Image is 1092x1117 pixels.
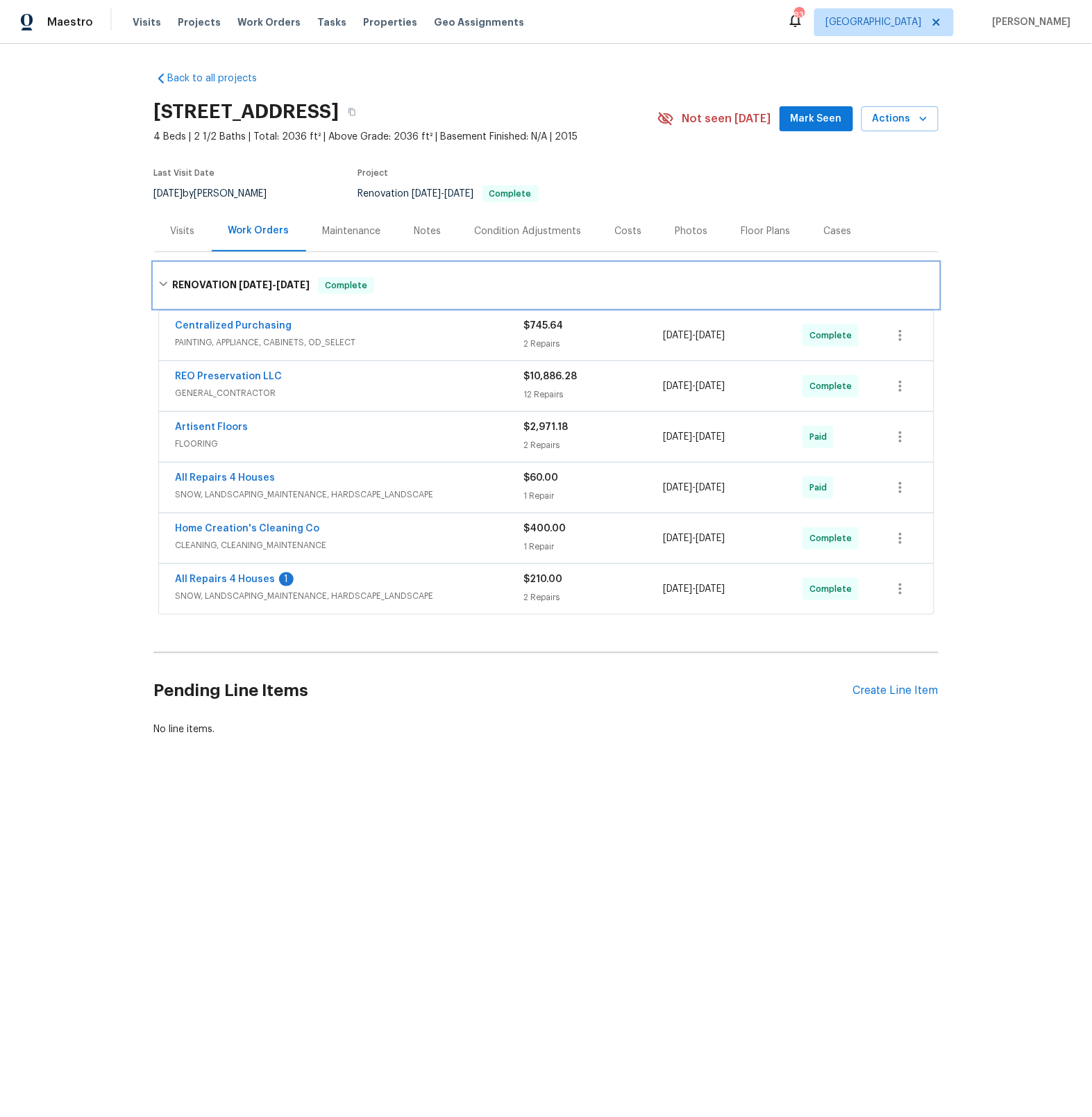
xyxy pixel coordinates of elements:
[663,381,692,391] span: [DATE]
[524,372,578,381] span: $10,886.28
[154,72,287,85] a: Back to all projects
[663,331,692,340] span: [DATE]
[809,531,857,545] span: Complete
[809,329,857,342] span: Complete
[279,572,294,586] div: 1
[524,574,563,584] span: $210.00
[853,684,939,697] div: Create Line Item
[741,224,791,238] div: Floor Plans
[663,432,692,442] span: [DATE]
[663,582,725,596] span: -
[412,189,442,199] span: [DATE]
[363,15,417,29] span: Properties
[154,263,939,308] div: RENOVATION [DATE]-[DATE]Complete
[663,430,725,444] span: -
[791,110,842,128] span: Mark Seen
[696,533,725,543] span: [DATE]
[824,224,852,238] div: Cases
[524,590,664,604] div: 2 Repairs
[524,388,664,402] div: 12 Repairs
[239,280,310,290] span: -
[682,112,771,126] span: Not seen [DATE]
[176,386,524,400] span: GENERAL_CONTRACTOR
[696,331,725,340] span: [DATE]
[176,437,524,451] span: FLOORING
[615,224,642,238] div: Costs
[675,224,708,238] div: Photos
[176,336,524,349] span: PAINTING, APPLIANCE, CABINETS, OD_SELECT
[154,169,215,177] span: Last Visit Date
[176,589,524,603] span: SNOW, LANDSCAPING_MAINTENANCE, HARDSCAPE_LANDSCAPE
[475,224,582,238] div: Condition Adjustments
[862,106,939,132] button: Actions
[484,190,537,198] span: Complete
[176,574,276,584] a: All Repairs 4 Houses
[133,15,161,29] span: Visits
[154,185,284,202] div: by [PERSON_NAME]
[154,659,853,723] h2: Pending Line Items
[176,372,283,381] a: REO Preservation LLC
[154,130,657,144] span: 4 Beds | 2 1/2 Baths | Total: 2036 ft² | Above Grade: 2036 ft² | Basement Finished: N/A | 2015
[323,224,381,238] div: Maintenance
[809,379,857,393] span: Complete
[524,422,569,432] span: $2,971.18
[176,473,276,483] a: All Repairs 4 Houses
[524,438,664,452] div: 2 Repairs
[228,224,289,238] div: Work Orders
[524,337,664,351] div: 2 Repairs
[524,489,664,503] div: 1 Repair
[47,15,93,29] span: Maestro
[358,169,389,177] span: Project
[176,321,292,331] a: Centralized Purchasing
[696,432,725,442] span: [DATE]
[239,280,272,290] span: [DATE]
[445,189,474,199] span: [DATE]
[987,15,1071,29] span: [PERSON_NAME]
[696,483,725,493] span: [DATE]
[154,723,939,737] div: No line items.
[809,582,857,596] span: Complete
[358,189,539,199] span: Renovation
[412,189,474,199] span: -
[319,279,373,292] span: Complete
[176,538,524,552] span: CLEANING, CLEANING_MAINTENANCE
[176,524,320,533] a: Home Creation's Cleaning Co
[524,524,566,533] span: $400.00
[663,533,692,543] span: [DATE]
[663,481,725,495] span: -
[780,106,853,132] button: Mark Seen
[873,110,927,128] span: Actions
[524,321,564,331] span: $745.64
[663,483,692,493] span: [DATE]
[276,280,310,290] span: [DATE]
[696,584,725,594] span: [DATE]
[339,99,364,124] button: Copy Address
[663,531,725,545] span: -
[171,224,195,238] div: Visits
[809,481,832,495] span: Paid
[178,15,221,29] span: Projects
[154,189,183,199] span: [DATE]
[524,473,559,483] span: $60.00
[826,15,922,29] span: [GEOGRAPHIC_DATA]
[663,584,692,594] span: [DATE]
[237,15,301,29] span: Work Orders
[154,105,339,119] h2: [STREET_ADDRESS]
[317,17,346,27] span: Tasks
[176,488,524,502] span: SNOW, LANDSCAPING_MAINTENANCE, HARDSCAPE_LANDSCAPE
[434,15,524,29] span: Geo Assignments
[414,224,442,238] div: Notes
[172,277,310,294] h6: RENOVATION
[176,422,249,432] a: Artisent Floors
[696,381,725,391] span: [DATE]
[663,379,725,393] span: -
[663,329,725,342] span: -
[524,540,664,554] div: 1 Repair
[809,430,832,444] span: Paid
[794,8,804,22] div: 83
